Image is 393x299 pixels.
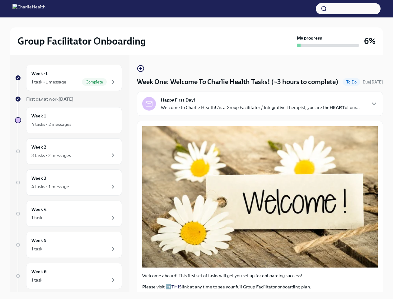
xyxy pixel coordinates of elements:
img: CharlieHealth [12,4,45,14]
div: 4 tasks • 2 messages [31,121,71,127]
a: THIS [171,284,182,290]
a: Week -11 task • 1 messageComplete [15,65,122,91]
div: 3 tasks • 2 messages [31,152,71,159]
strong: [DATE] [370,80,383,84]
p: Welcome aboard! This first set of tasks will get you set up for onboarding success! [142,273,378,279]
p: Welcome to Charlie Health! As a Group Facilitator / Integrative Therapist, you are the of our... [161,104,360,111]
div: 1 task • 1 message [31,79,66,85]
h6: Week 2 [31,144,46,150]
h3: 6% [364,36,376,47]
strong: [DATE] [58,96,73,102]
p: Please visit ➡️ link at any time to see your full Group Facilitator onboarding plan. [142,284,378,290]
span: First day at work [26,96,73,102]
h6: Week 6 [31,268,47,275]
span: To Do [343,80,360,84]
div: 4 tasks • 1 message [31,183,69,190]
h4: Week One: Welcome To Charlie Health Tasks! (~3 hours to complete) [137,77,338,87]
a: Week 23 tasks • 2 messages [15,138,122,164]
a: Week 61 task [15,263,122,289]
div: 1 task [31,246,42,252]
span: Complete [82,80,107,84]
h6: Week 4 [31,206,47,213]
h6: Week 1 [31,112,46,119]
a: Week 41 task [15,201,122,227]
strong: Happy First Day! [161,97,195,103]
strong: HEART [330,105,345,110]
div: 1 task [31,215,42,221]
span: Due [363,80,383,84]
a: Week 14 tasks • 2 messages [15,107,122,133]
a: First day at work[DATE] [15,96,122,102]
h6: Week 3 [31,175,46,182]
strong: My progress [297,35,322,41]
div: 1 task [31,277,42,283]
h2: Group Facilitator Onboarding [17,35,146,47]
button: Zoom image [142,126,378,268]
span: September 15th, 2025 07:00 [363,79,383,85]
a: Week 34 tasks • 1 message [15,169,122,196]
h6: Week 5 [31,237,46,244]
a: Week 51 task [15,232,122,258]
h6: Week -1 [31,70,48,77]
